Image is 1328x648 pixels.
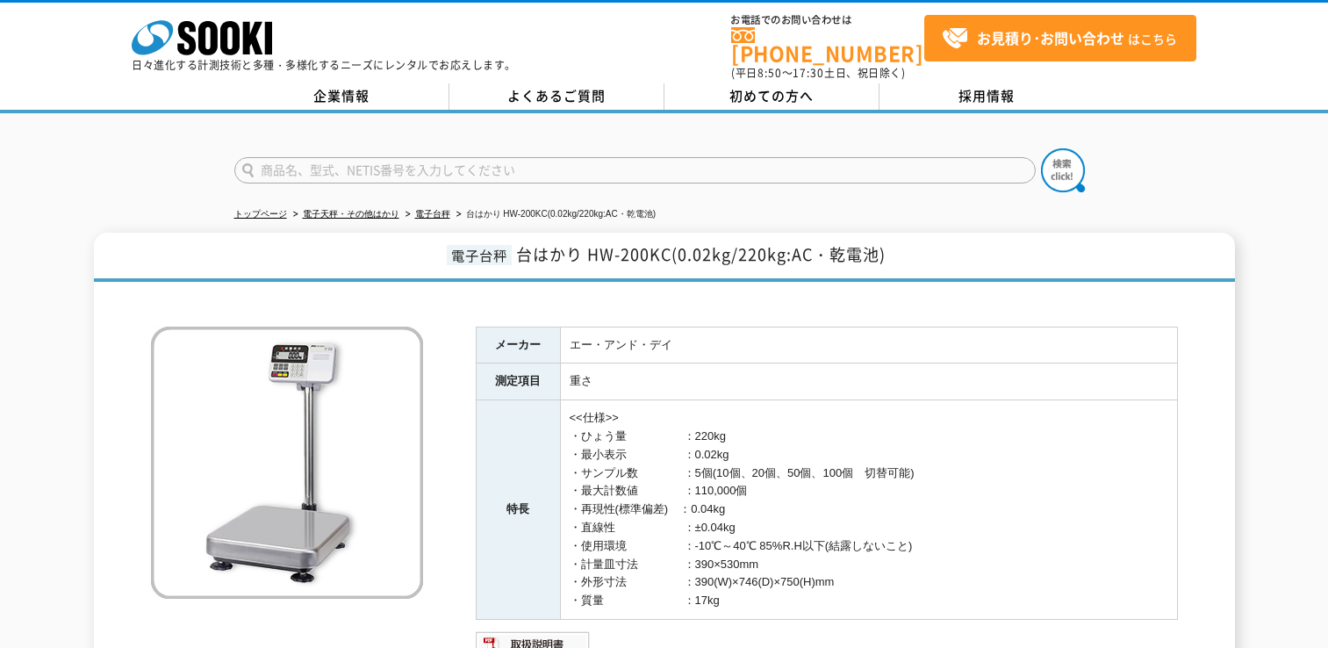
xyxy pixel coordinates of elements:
img: 台はかり HW-200KC(0.02kg/220kg:AC・乾電池) [151,327,423,599]
td: エー・アンド・デイ [560,327,1177,364]
a: 初めての方へ [664,83,879,110]
th: 測定項目 [476,364,560,400]
span: 電子台秤 [447,245,512,265]
input: 商品名、型式、NETIS番号を入力してください [234,157,1036,184]
a: 電子台秤 [415,209,450,219]
span: 台はかり HW-200KC(0.02kg/220kg:AC・乾電池) [516,242,886,266]
td: <<仕様>> ・ひょう量 ：220kg ・最小表示 ：0.02kg ・サンプル数 ：5個(10個、20個、50個、100個 切替可能) ・最大計数値 ：110,000個 ・再現性(標準偏差) ：... [560,400,1177,620]
th: メーカー [476,327,560,364]
span: お電話でのお問い合わせは [731,15,924,25]
a: 採用情報 [879,83,1095,110]
span: はこちら [942,25,1177,52]
img: btn_search.png [1041,148,1085,192]
p: 日々進化する計測技術と多種・多様化するニーズにレンタルでお応えします。 [132,60,516,70]
span: 17:30 [793,65,824,81]
a: 企業情報 [234,83,449,110]
li: 台はかり HW-200KC(0.02kg/220kg:AC・乾電池) [453,205,657,224]
span: 初めての方へ [729,86,814,105]
th: 特長 [476,400,560,620]
a: [PHONE_NUMBER] [731,27,924,63]
strong: お見積り･お問い合わせ [977,27,1124,48]
td: 重さ [560,364,1177,400]
a: トップページ [234,209,287,219]
a: よくあるご質問 [449,83,664,110]
a: 電子天秤・その他はかり [303,209,399,219]
a: お見積り･お問い合わせはこちら [924,15,1196,61]
span: (平日 ～ 土日、祝日除く) [731,65,905,81]
span: 8:50 [757,65,782,81]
